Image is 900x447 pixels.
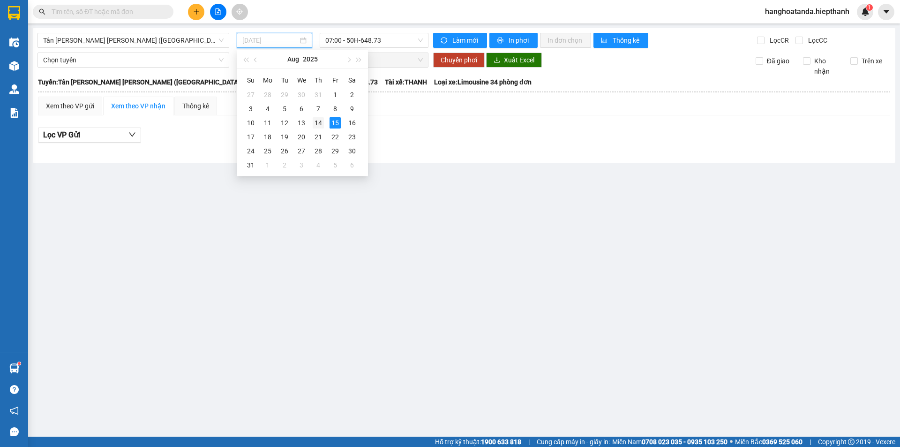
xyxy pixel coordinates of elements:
[30,8,107,64] b: Công Ty xe khách HIỆP THÀNH
[245,159,256,171] div: 31
[344,73,360,88] th: Sa
[346,131,358,143] div: 23
[497,37,505,45] span: printer
[262,131,273,143] div: 18
[593,33,648,48] button: bar-chartThống kê
[276,73,293,88] th: Tu
[242,35,298,45] input: 15/08/2025
[9,108,19,118] img: solution-icon
[262,103,273,114] div: 4
[38,128,141,143] button: Lọc VP Gửi
[435,437,521,447] span: Hỗ trợ kỹ thuật:
[242,73,259,88] th: Su
[310,144,327,158] td: 2025-08-28
[810,437,811,447] span: |
[10,406,19,415] span: notification
[509,35,530,45] span: In phơi
[344,102,360,116] td: 2025-08-09
[245,131,256,143] div: 17
[762,438,802,446] strong: 0369 525 060
[259,130,276,144] td: 2025-08-18
[10,385,19,394] span: question-circle
[763,56,793,66] span: Đã giao
[313,145,324,157] div: 28
[642,438,727,446] strong: 0708 023 035 - 0935 103 250
[296,117,307,129] div: 13
[735,437,802,447] span: Miền Bắc
[125,8,226,23] b: [DOMAIN_NAME]
[325,33,423,47] span: 07:00 - 50H-648.73
[766,35,790,45] span: Lọc CR
[330,117,341,129] div: 15
[287,50,299,68] button: Aug
[259,102,276,116] td: 2025-08-04
[188,4,204,20] button: plus
[43,33,224,47] span: Tân Châu - Hồ Chí Minh (Giường)
[346,145,358,157] div: 30
[49,67,226,126] h2: VP Nhận: [PERSON_NAME]
[385,77,427,87] span: Tài xế: THANH
[279,131,290,143] div: 19
[441,37,449,45] span: sync
[242,130,259,144] td: 2025-08-17
[259,158,276,172] td: 2025-09-01
[327,73,344,88] th: Fr
[9,61,19,71] img: warehouse-icon
[346,117,358,129] div: 16
[111,101,165,111] div: Xem theo VP nhận
[245,117,256,129] div: 10
[293,73,310,88] th: We
[344,88,360,102] td: 2025-08-02
[262,117,273,129] div: 11
[346,159,358,171] div: 6
[330,89,341,100] div: 1
[128,131,136,138] span: down
[313,103,324,114] div: 7
[276,144,293,158] td: 2025-08-26
[310,88,327,102] td: 2025-07-31
[325,53,423,67] span: Chọn chuyến
[327,158,344,172] td: 2025-09-05
[46,101,94,111] div: Xem theo VP gửi
[9,38,19,47] img: warehouse-icon
[882,8,891,16] span: caret-down
[804,35,829,45] span: Lọc CC
[848,439,855,445] span: copyright
[293,116,310,130] td: 2025-08-13
[810,56,843,76] span: Kho nhận
[330,131,341,143] div: 22
[346,89,358,100] div: 2
[310,116,327,130] td: 2025-08-14
[327,144,344,158] td: 2025-08-29
[537,437,610,447] span: Cung cấp máy in - giấy in:
[236,8,243,15] span: aim
[434,77,532,87] span: Loại xe: Limousine 34 phòng đơn
[262,89,273,100] div: 28
[757,6,857,17] span: hanghoatanda.hiepthanh
[279,117,290,129] div: 12
[293,130,310,144] td: 2025-08-20
[279,145,290,157] div: 26
[327,88,344,102] td: 2025-08-01
[601,37,609,45] span: bar-chart
[43,129,80,141] span: Lọc VP Gửi
[18,362,21,365] sup: 1
[38,78,242,86] b: Tuyến: Tân [PERSON_NAME] [PERSON_NAME] ([GEOGRAPHIC_DATA])
[868,4,871,11] span: 1
[293,88,310,102] td: 2025-07-30
[866,4,873,11] sup: 1
[242,144,259,158] td: 2025-08-24
[528,437,530,447] span: |
[259,144,276,158] td: 2025-08-25
[262,159,273,171] div: 1
[279,103,290,114] div: 5
[878,4,894,20] button: caret-down
[489,33,538,48] button: printerIn phơi
[296,89,307,100] div: 30
[279,89,290,100] div: 29
[296,145,307,157] div: 27
[327,130,344,144] td: 2025-08-22
[232,4,248,20] button: aim
[344,130,360,144] td: 2025-08-23
[242,102,259,116] td: 2025-08-03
